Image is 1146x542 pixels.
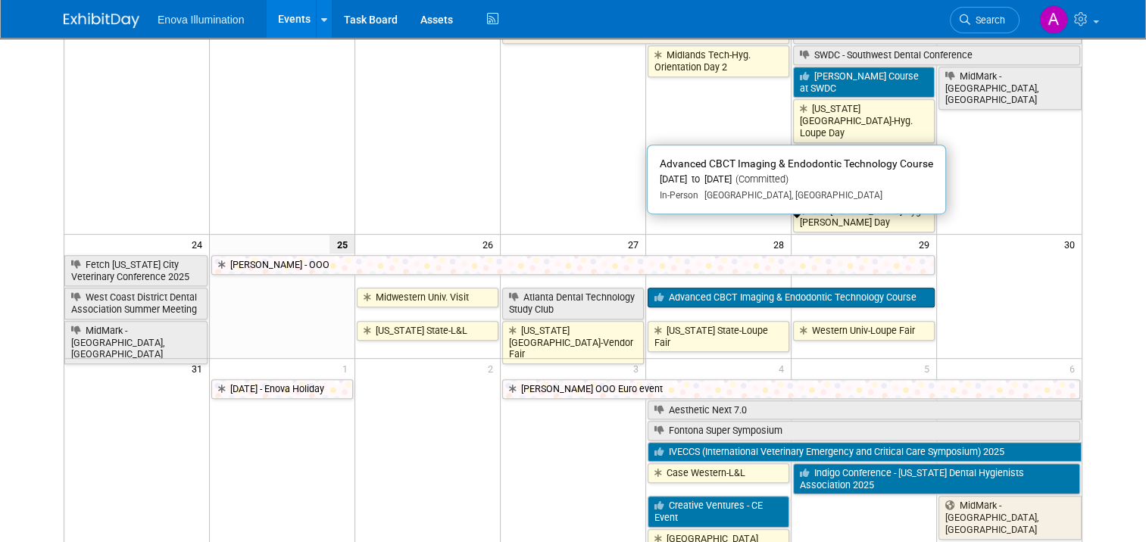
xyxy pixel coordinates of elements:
[481,235,500,254] span: 26
[64,321,208,364] a: MidMark - [GEOGRAPHIC_DATA], [GEOGRAPHIC_DATA]
[64,13,139,28] img: ExhibitDay
[1039,5,1068,34] img: Andrea Miller
[211,255,934,275] a: [PERSON_NAME] - OOO
[793,45,1080,65] a: SWDC - Southwest Dental Conference
[64,288,208,319] a: West Coast District Dental Association Summer Meeting
[648,463,789,483] a: Case Western-L&L
[190,235,209,254] span: 24
[660,157,933,170] span: Advanced CBCT Imaging & Endodontic Technology Course
[938,496,1082,539] a: MidMark - [GEOGRAPHIC_DATA], [GEOGRAPHIC_DATA]
[502,379,1080,399] a: [PERSON_NAME] OOO Euro event
[211,379,353,399] a: [DATE] - Enova Holiday
[793,99,935,142] a: [US_STATE][GEOGRAPHIC_DATA]-Hyg. Loupe Day
[502,288,644,319] a: Atlanta Dental Technology Study Club
[357,288,498,307] a: Midwestern Univ. Visit
[158,14,244,26] span: Enova Illumination
[648,421,1080,441] a: Fontona Super Symposium
[923,359,936,378] span: 5
[698,190,882,201] span: [GEOGRAPHIC_DATA], [GEOGRAPHIC_DATA]
[660,190,698,201] span: In-Person
[502,321,644,364] a: [US_STATE][GEOGRAPHIC_DATA]-Vendor Fair
[732,173,788,185] span: (Committed)
[793,321,935,341] a: Western Univ-Loupe Fair
[64,255,208,286] a: Fetch [US_STATE] City Veterinary Conference 2025
[648,321,789,352] a: [US_STATE] State-Loupe Fair
[1063,235,1082,254] span: 30
[950,7,1020,33] a: Search
[793,463,1080,494] a: Indigo Conference - [US_STATE] Dental Hygienists Association 2025
[329,235,354,254] span: 25
[793,67,935,98] a: [PERSON_NAME] Course at SWDC
[970,14,1005,26] span: Search
[648,442,1082,462] a: IVECCS (International Veterinary Emergency and Critical Care Symposium) 2025
[772,235,791,254] span: 28
[486,359,500,378] span: 2
[1068,359,1082,378] span: 6
[777,359,791,378] span: 4
[626,235,645,254] span: 27
[648,288,935,307] a: Advanced CBCT Imaging & Endodontic Technology Course
[341,359,354,378] span: 1
[648,496,789,527] a: Creative Ventures - CE Event
[938,67,1082,110] a: MidMark - [GEOGRAPHIC_DATA], [GEOGRAPHIC_DATA]
[648,400,1082,420] a: Aesthetic Next 7.0
[190,359,209,378] span: 31
[632,359,645,378] span: 3
[660,173,933,186] div: [DATE] to [DATE]
[917,235,936,254] span: 29
[357,321,498,341] a: [US_STATE] State-L&L
[648,45,789,76] a: Midlands Tech-Hyg. Orientation Day 2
